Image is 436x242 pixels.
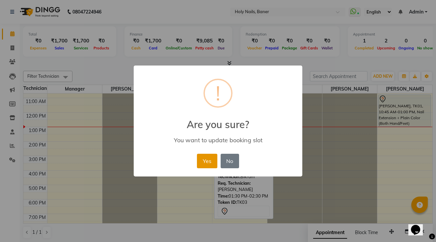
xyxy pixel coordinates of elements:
div: ! [216,80,220,106]
button: No [221,154,239,168]
h2: Are you sure? [134,111,302,130]
button: Yes [197,154,217,168]
div: You want to update booking slot [143,136,293,144]
iframe: chat widget [408,216,429,235]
